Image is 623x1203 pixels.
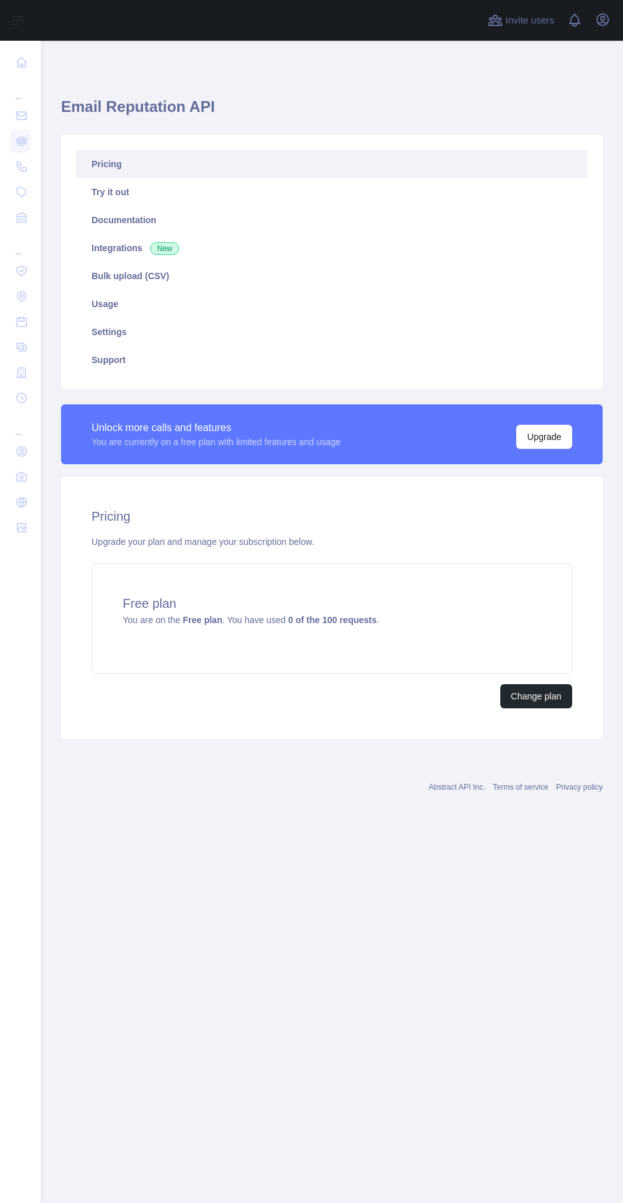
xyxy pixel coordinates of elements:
a: Pricing [76,150,587,178]
button: Upgrade [516,425,572,449]
h4: Free plan [123,595,541,612]
a: Privacy policy [556,783,603,792]
a: Terms of service [493,783,548,792]
button: Change plan [500,684,572,708]
div: Upgrade your plan and manage your subscription below. [92,535,572,548]
div: ... [10,76,31,102]
div: ... [10,231,31,257]
div: You are currently on a free plan with limited features and usage [92,436,341,448]
div: Unlock more calls and features [92,420,341,436]
span: You are on the . You have used . [123,615,379,625]
a: Support [76,346,587,374]
button: Invite users [485,10,557,31]
strong: Free plan [182,615,222,625]
a: Integrations New [76,234,587,262]
a: Usage [76,290,587,318]
a: Settings [76,318,587,346]
h2: Pricing [92,507,572,525]
a: Documentation [76,206,587,234]
strong: 0 of the 100 requests [288,615,376,625]
span: Invite users [505,13,554,28]
a: Bulk upload (CSV) [76,262,587,290]
h1: Email Reputation API [61,97,603,127]
div: ... [10,412,31,437]
a: Abstract API Inc. [429,783,486,792]
span: New [150,242,179,255]
a: Try it out [76,178,587,206]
